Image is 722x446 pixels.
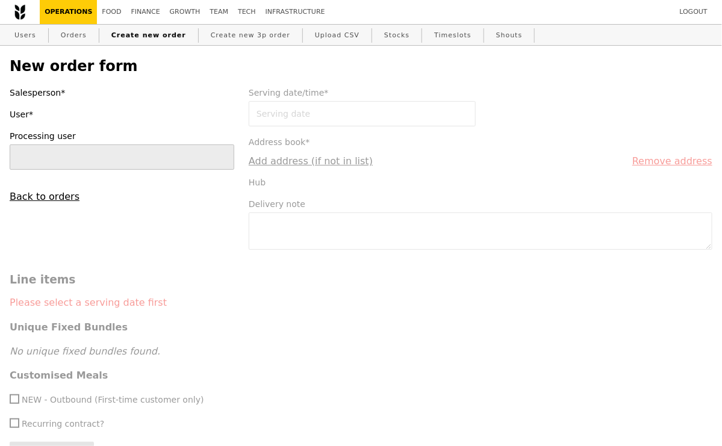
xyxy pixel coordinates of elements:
[14,4,25,20] img: Grain logo
[10,25,41,46] a: Users
[10,130,234,142] label: Processing user
[10,58,712,75] h2: New order form
[491,25,527,46] a: Shouts
[10,108,234,120] label: User*
[310,25,364,46] a: Upload CSV
[10,87,234,99] label: Salesperson*
[379,25,414,46] a: Stocks
[206,25,295,46] a: Create new 3p order
[56,25,92,46] a: Orders
[107,25,191,46] a: Create new order
[429,25,476,46] a: Timeslots
[10,191,79,202] a: Back to orders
